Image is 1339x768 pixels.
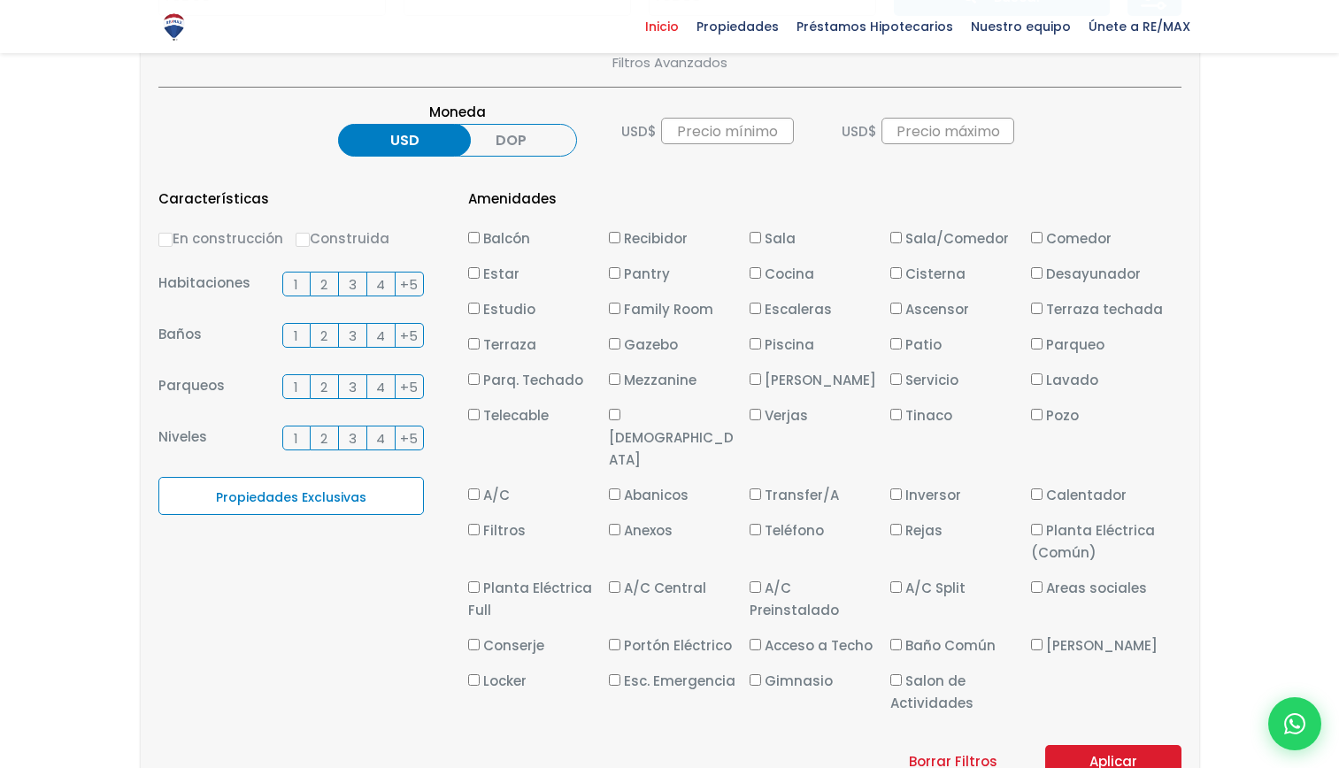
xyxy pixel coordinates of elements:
span: A/C Central [624,579,706,597]
span: Portón Eléctrico [624,636,732,655]
input: Tinaco [890,409,902,420]
input: Acceso a Techo [750,639,761,650]
span: 3 [349,376,357,398]
span: Escaleras [765,300,832,319]
input: A/C Split [890,581,902,593]
span: Anexos [624,521,673,540]
input: Servicio [890,373,902,385]
span: Estar [483,265,519,283]
input: Planta Eléctrica (Común) [1031,524,1043,535]
span: 2 [320,376,327,398]
input: Pozo [1031,409,1043,420]
span: Calentador [1046,486,1127,504]
input: Desayunador [1031,267,1043,279]
span: Cisterna [905,265,966,283]
span: Recibidor [624,229,688,248]
span: Mezzanine [624,371,696,389]
span: Propiedades [688,13,788,40]
span: 4 [376,376,385,398]
input: Sala [750,232,761,243]
span: 2 [320,427,327,449]
input: Ascensor [890,303,902,314]
span: Baños [158,323,202,348]
span: Pantry [624,265,670,283]
span: Baño Común [905,636,996,655]
span: 3 [349,325,357,347]
span: Características [158,188,269,210]
span: Únete a RE/MAX [1080,13,1199,40]
input: Areas sociales [1031,581,1043,593]
span: Teléfono [765,521,824,540]
span: Family Room [624,300,713,319]
span: Estudio [483,300,535,319]
input: Parqueo [1031,338,1043,349]
input: Family Room [609,303,620,314]
input: Portón Eléctrico [609,639,620,650]
div: $ [621,118,818,144]
span: Servicio [905,371,958,389]
input: [PERSON_NAME] [1031,639,1043,650]
span: 3 [349,427,357,449]
span: Parq. Techado [483,371,583,389]
span: Telecable [483,406,549,425]
span: Planta Eléctrica (Común) [1031,521,1155,562]
span: Préstamos Hipotecarios [788,13,962,40]
span: Planta Eléctrica Full [468,579,592,619]
input: Escaleras [750,303,761,314]
input: Calentador [1031,488,1043,500]
input: Sala/Comedor [890,232,902,243]
input: Abanicos [609,488,620,500]
input: Filtros [468,524,480,535]
input: Rejas [890,524,902,535]
span: Inversor [905,486,961,504]
input: Telecable [468,409,480,420]
span: A/C Split [905,579,966,597]
input: A/C [468,488,480,500]
input: Comedor [1031,232,1043,243]
input: Estar [468,267,480,279]
span: Patio [905,335,942,354]
span: Comedor [1046,229,1112,248]
input: Anexos [609,524,620,535]
span: [DEMOGRAPHIC_DATA] [609,428,734,469]
input: Inversor [890,488,902,500]
span: Cocina [765,265,814,283]
input: Transfer/A [750,488,761,500]
span: 4 [376,273,385,296]
input: Baño Común [890,639,902,650]
input: Cisterna [890,267,902,279]
input: Construida [296,233,310,247]
span: 1 [294,325,298,347]
span: Gazebo [624,335,678,354]
label: USD [338,124,471,157]
input: Planta Eléctrica Full [468,581,480,593]
input: Estudio [468,303,480,314]
span: 3 [349,273,357,296]
span: Filtros [483,521,526,540]
input: A/C Preinstalado [750,581,761,593]
input: Conserje [468,639,480,650]
span: Piscina [765,335,814,354]
input: Piscina [750,338,761,349]
span: Gimnasio [765,672,833,690]
input: Precio mínimo [661,118,794,144]
span: Rejas [905,521,943,540]
span: 1 [294,273,298,296]
input: Pantry [609,267,620,279]
span: Amenidades [450,188,574,210]
label: Construida [296,227,389,250]
span: 4 [376,325,385,347]
span: Habitaciones [158,272,250,296]
span: +5 [400,325,418,347]
span: Terraza techada [1046,300,1163,319]
span: Balcón [483,229,530,248]
span: Desayunador [1046,265,1141,283]
input: Patio [890,338,902,349]
span: Abanicos [624,486,689,504]
span: USD [621,120,648,142]
input: Terraza techada [1031,303,1043,314]
span: 4 [376,427,385,449]
label: En construcción [158,227,283,250]
span: Parqueos [158,374,225,399]
span: +5 [400,427,418,449]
